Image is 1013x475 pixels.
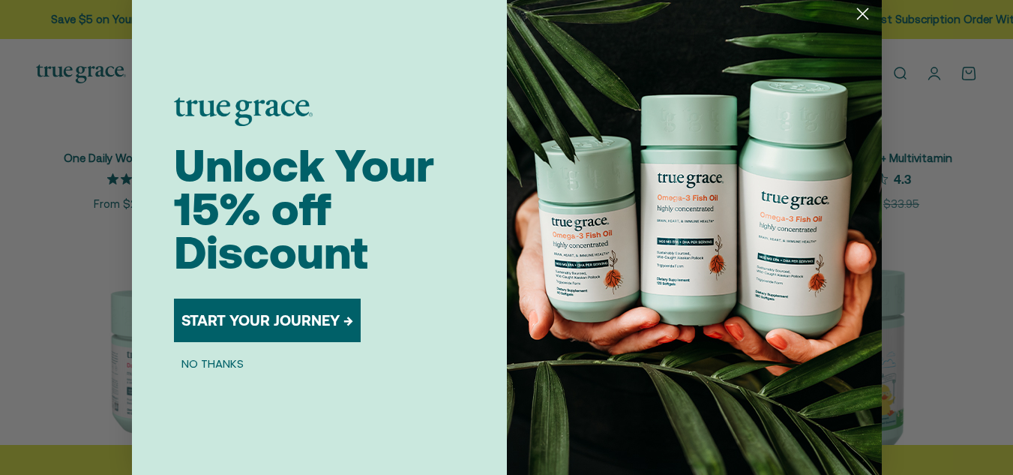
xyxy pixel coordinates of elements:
span: Unlock Your 15% off Discount [174,140,434,278]
img: logo placeholder [174,98,313,126]
button: START YOUR JOURNEY → [174,299,361,342]
button: NO THANKS [174,354,251,372]
button: Close dialog [850,1,876,27]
